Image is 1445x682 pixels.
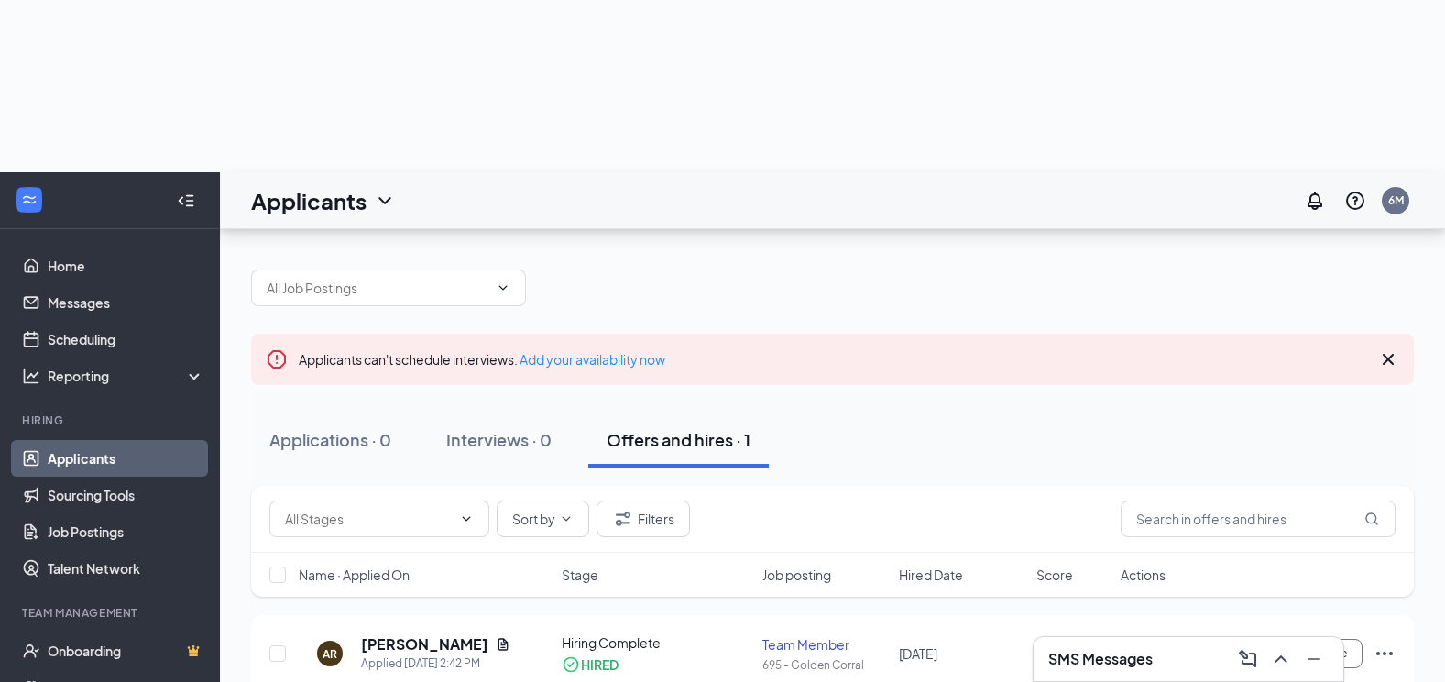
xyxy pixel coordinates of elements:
[20,191,38,209] svg: WorkstreamLogo
[1048,649,1153,669] h3: SMS Messages
[299,566,410,584] span: Name · Applied On
[1344,190,1366,212] svg: QuestionInfo
[1303,648,1325,670] svg: Minimize
[299,351,665,368] span: Applicants can't schedule interviews.
[1270,648,1292,670] svg: ChevronUp
[459,511,474,526] svg: ChevronDown
[1036,566,1073,584] span: Score
[559,511,574,526] svg: ChevronDown
[446,428,552,451] div: Interviews · 0
[1299,644,1329,674] button: Minimize
[1237,648,1259,670] svg: ComposeMessage
[177,192,195,210] svg: Collapse
[361,654,510,673] div: Applied [DATE] 2:42 PM
[267,278,488,298] input: All Job Postings
[48,284,204,321] a: Messages
[1121,500,1396,537] input: Search in offers and hires
[581,655,619,674] div: HIRED
[285,509,452,529] input: All Stages
[1304,190,1326,212] svg: Notifications
[496,280,510,295] svg: ChevronDown
[22,367,40,385] svg: Analysis
[48,550,204,587] a: Talent Network
[22,605,201,621] div: Team Management
[1233,644,1263,674] button: ComposeMessage
[496,637,510,652] svg: Document
[48,632,204,669] a: OnboardingCrown
[1266,644,1296,674] button: ChevronUp
[48,440,204,477] a: Applicants
[899,645,937,662] span: [DATE]
[762,657,889,673] div: 695 - Golden Corral
[597,500,690,537] button: Filter Filters
[562,655,580,674] svg: CheckmarkCircle
[374,190,396,212] svg: ChevronDown
[361,634,488,654] h5: [PERSON_NAME]
[323,646,337,662] div: AR
[1383,620,1427,664] iframe: Intercom live chat
[1377,348,1399,370] svg: Cross
[497,500,589,537] button: Sort byChevronDown
[1388,192,1404,208] div: 6M
[1364,511,1379,526] svg: MagnifyingGlass
[520,351,665,368] a: Add your availability now
[512,512,555,525] span: Sort by
[1374,643,1396,665] svg: Ellipses
[48,477,204,513] a: Sourcing Tools
[762,566,831,584] span: Job posting
[48,513,204,550] a: Job Postings
[899,566,963,584] span: Hired Date
[266,348,288,370] svg: Error
[562,566,598,584] span: Stage
[1121,566,1166,584] span: Actions
[607,428,750,451] div: Offers and hires · 1
[251,185,367,216] h1: Applicants
[22,412,201,428] div: Hiring
[269,428,391,451] div: Applications · 0
[762,635,889,654] div: Team Member
[562,633,750,652] div: Hiring Complete
[48,321,204,357] a: Scheduling
[48,367,205,385] div: Reporting
[48,247,204,284] a: Home
[612,508,634,530] svg: Filter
